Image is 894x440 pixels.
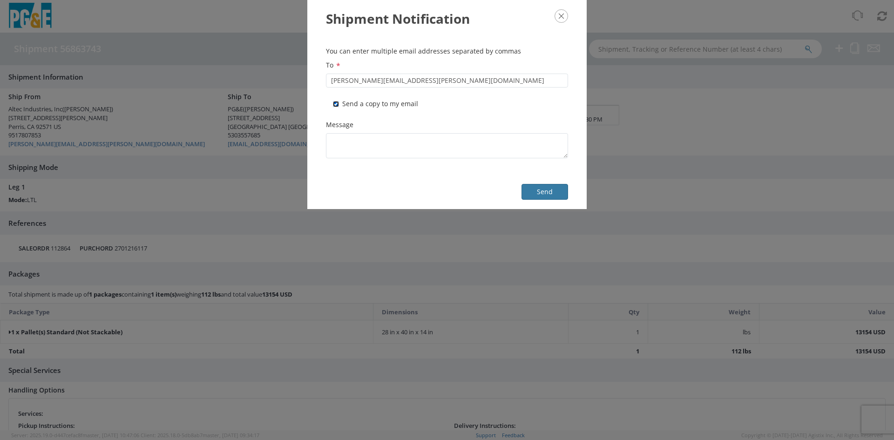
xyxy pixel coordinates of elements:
[333,101,339,107] input: Send a copy to my email
[521,184,568,200] button: Send
[326,74,568,88] input: Enter Email Address
[326,47,568,56] p: You can enter multiple email addresses separated by commas
[326,9,568,28] h3: Shipment Notification
[326,120,353,129] span: Message
[333,99,420,108] label: Send a copy to my email
[326,61,333,69] span: To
